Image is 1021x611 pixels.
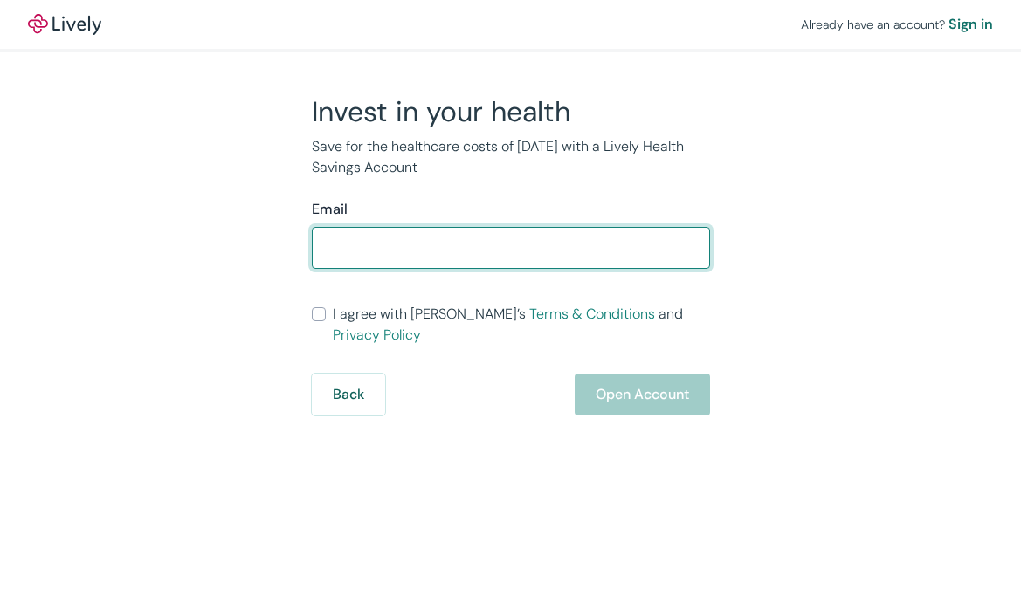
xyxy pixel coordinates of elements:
[312,136,710,178] p: Save for the healthcare costs of [DATE] with a Lively Health Savings Account
[333,326,421,344] a: Privacy Policy
[333,304,710,346] span: I agree with [PERSON_NAME]’s and
[949,14,993,35] a: Sign in
[28,14,101,35] a: LivelyLively
[28,14,101,35] img: Lively
[312,374,385,415] button: Back
[312,94,710,129] h2: Invest in your health
[529,305,655,323] a: Terms & Conditions
[801,14,993,35] div: Already have an account?
[312,199,348,220] label: Email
